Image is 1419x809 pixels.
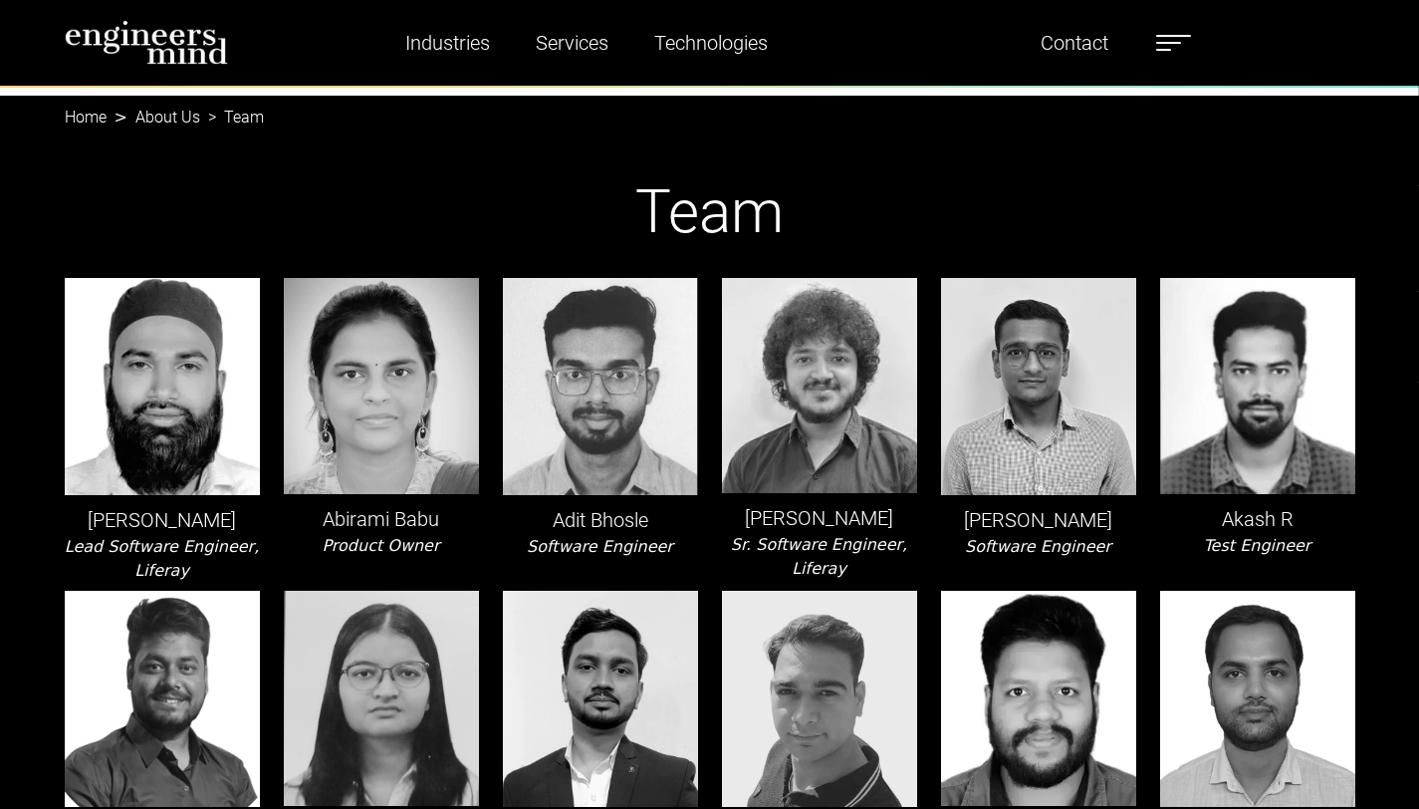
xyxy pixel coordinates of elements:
[722,503,917,533] p: [PERSON_NAME]
[1160,591,1355,807] img: leader-img
[397,20,498,66] a: Industries
[941,505,1136,535] p: [PERSON_NAME]
[322,536,439,555] i: Product Owner
[965,537,1111,556] i: Software Engineer
[65,108,107,127] a: Home
[503,278,698,494] img: leader-img
[65,591,260,807] img: leader-img
[528,20,616,66] a: Services
[65,96,1355,120] nav: breadcrumb
[503,591,698,807] img: leader-img
[527,537,673,556] i: Software Engineer
[65,176,1355,248] h1: Team
[722,278,917,493] img: leader-img
[646,20,776,66] a: Technologies
[1160,504,1355,534] p: Akash R
[65,505,260,535] p: [PERSON_NAME]
[941,278,1136,495] img: leader-img
[731,535,907,578] i: Sr. Software Engineer, Liferay
[284,591,479,806] img: leader-img
[941,591,1136,807] img: leader-img
[135,108,200,127] a: About Us
[65,278,260,494] img: leader-img
[1160,278,1355,494] img: leader-img
[200,106,264,130] li: Team
[722,591,917,808] img: leader-img
[284,278,479,494] img: leader-img
[65,20,229,65] img: logo
[1033,20,1116,66] a: Contact
[1204,536,1311,555] i: Test Engineer
[284,504,479,534] p: Abirami Babu
[503,505,698,535] p: Adit Bhosle
[65,537,259,580] i: Lead Software Engineer, Liferay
